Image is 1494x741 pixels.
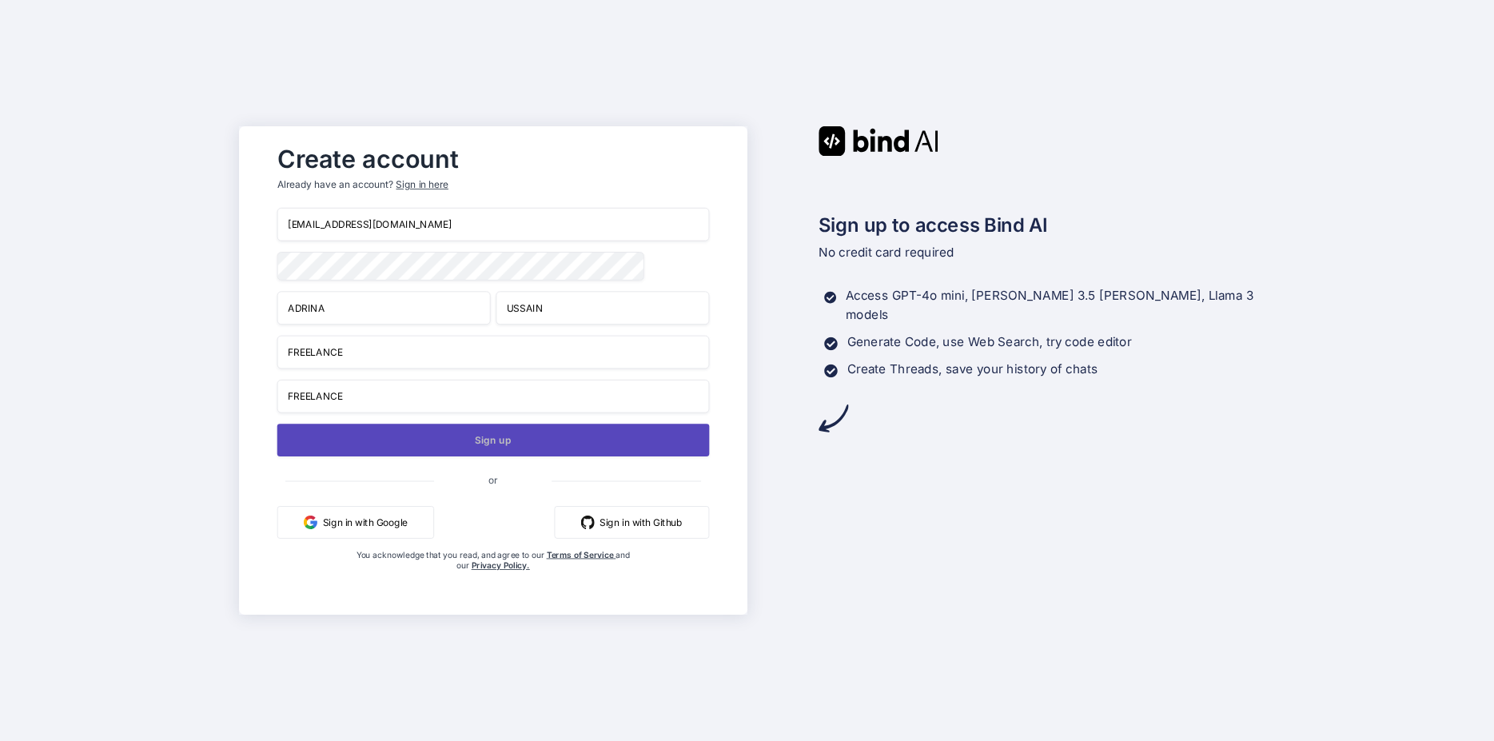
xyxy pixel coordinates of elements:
[277,424,709,456] button: Sign up
[847,360,1098,379] p: Create Threads, save your history of chats
[277,380,709,413] input: Company website
[819,243,1255,262] p: No credit card required
[554,506,709,539] button: Sign in with Github
[277,178,709,192] p: Already have an account?
[349,549,637,604] div: You acknowledge that you read, and agree to our and our
[472,560,530,571] a: Privacy Policy.
[277,506,434,539] button: Sign in with Google
[819,126,938,156] img: Bind AI logo
[546,549,616,560] a: Terms of Service
[277,336,709,369] input: Your company name
[277,291,491,325] input: First Name
[277,208,709,241] input: Email
[396,178,448,192] div: Sign in here
[819,404,848,433] img: arrow
[580,516,594,529] img: github
[496,291,709,325] input: Last Name
[304,516,317,529] img: google
[847,333,1131,352] p: Generate Code, use Web Search, try code editor
[819,210,1255,239] h2: Sign up to access Bind AI
[434,463,552,496] span: or
[277,148,709,169] h2: Create account
[846,287,1255,325] p: Access GPT-4o mini, [PERSON_NAME] 3.5 [PERSON_NAME], Llama 3 models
